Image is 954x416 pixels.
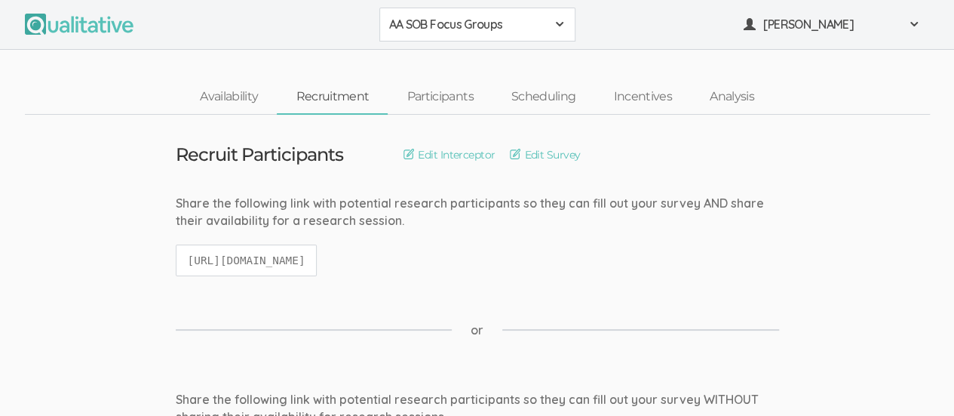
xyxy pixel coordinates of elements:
[471,322,483,339] span: or
[594,81,691,113] a: Incentives
[176,145,344,165] h3: Recruit Participants
[379,8,575,42] button: AA SOB Focus Groups
[510,146,580,163] a: Edit Survey
[181,81,277,113] a: Availability
[277,81,388,113] a: Recruitment
[176,195,779,230] div: Share the following link with potential research participants so they can fill out your survey AN...
[176,245,317,277] code: [URL][DOMAIN_NAME]
[763,16,899,33] span: [PERSON_NAME]
[403,146,495,163] a: Edit Interceptor
[389,16,546,33] span: AA SOB Focus Groups
[25,14,133,35] img: Qualitative
[388,81,492,113] a: Participants
[734,8,930,42] button: [PERSON_NAME]
[879,344,954,416] iframe: Chat Widget
[492,81,595,113] a: Scheduling
[691,81,773,113] a: Analysis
